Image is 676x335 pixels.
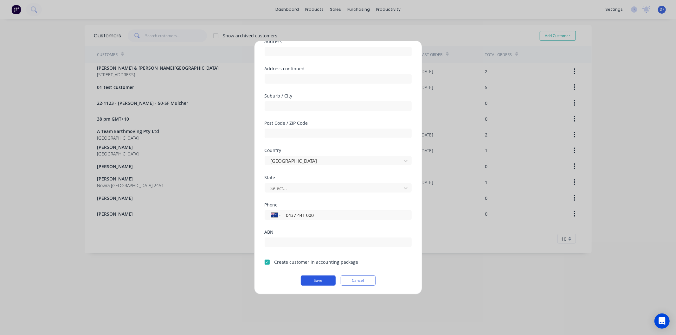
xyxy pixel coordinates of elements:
[265,39,412,44] div: Address
[265,203,412,207] div: Phone
[274,259,358,265] div: Create customer in accounting package
[301,275,336,286] button: Save
[265,230,412,234] div: ABN
[265,148,412,153] div: Country
[265,66,412,71] div: Address continued
[341,275,376,286] button: Cancel
[265,121,412,125] div: Post Code / ZIP Code
[265,175,412,180] div: State
[265,94,412,98] div: Suburb / City
[654,313,670,329] div: Open Intercom Messenger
